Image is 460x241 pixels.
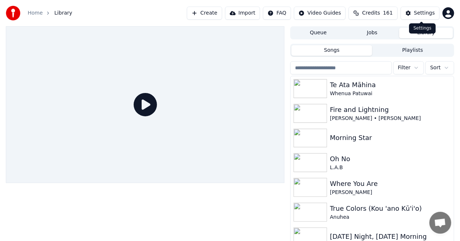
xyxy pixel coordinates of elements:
button: Settings [401,7,440,20]
span: Library [54,9,72,17]
button: Video Guides [294,7,346,20]
button: Queue [291,28,345,38]
button: Credits161 [349,7,397,20]
nav: breadcrumb [28,9,72,17]
button: Import [225,7,260,20]
div: Oh No [330,154,451,164]
img: youka [6,6,20,20]
button: Library [399,28,453,38]
div: Open chat [429,212,451,234]
button: FAQ [263,7,291,20]
button: Songs [291,45,372,56]
div: Settings [409,23,436,34]
div: L.A.B [330,164,451,171]
a: Home [28,9,43,17]
span: 161 [383,9,393,17]
div: Fire and Lightning [330,105,451,115]
div: Te Ata Māhina [330,80,451,90]
div: [PERSON_NAME] • [PERSON_NAME] [330,115,451,122]
span: Filter [398,64,411,71]
span: Credits [362,9,380,17]
div: True Colors (Kou 'ano Kū'i'o) [330,203,451,214]
button: Jobs [345,28,399,38]
span: Sort [430,64,441,71]
div: Morning Star [330,133,451,143]
button: Playlists [372,45,453,56]
div: Settings [414,9,435,17]
button: Create [187,7,222,20]
div: Whenua Patuwai [330,90,451,97]
div: Where You Are [330,179,451,189]
div: [PERSON_NAME] [330,189,451,196]
div: Anuhea [330,214,451,221]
